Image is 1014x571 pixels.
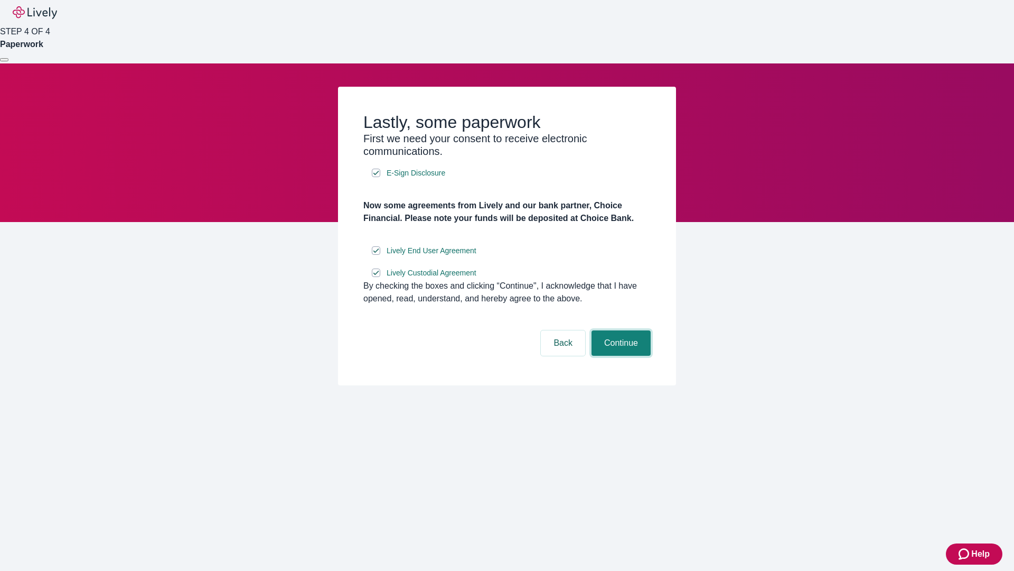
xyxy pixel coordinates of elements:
a: e-sign disclosure document [384,244,478,257]
img: Lively [13,6,57,19]
h2: Lastly, some paperwork [363,112,651,132]
span: Lively Custodial Agreement [387,268,476,279]
a: e-sign disclosure document [384,266,478,280]
span: E-Sign Disclosure [387,168,445,179]
span: Help [971,548,990,560]
button: Zendesk support iconHelp [946,544,1002,565]
svg: Zendesk support icon [959,548,971,560]
h4: Now some agreements from Lively and our bank partner, Choice Financial. Please note your funds wi... [363,199,651,225]
button: Back [541,330,585,356]
h3: First we need your consent to receive electronic communications. [363,132,651,158]
div: By checking the boxes and clicking “Continue", I acknowledge that I have opened, read, understand... [363,280,651,305]
span: Lively End User Agreement [387,245,476,256]
a: e-sign disclosure document [384,167,447,180]
button: Continue [591,330,651,356]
